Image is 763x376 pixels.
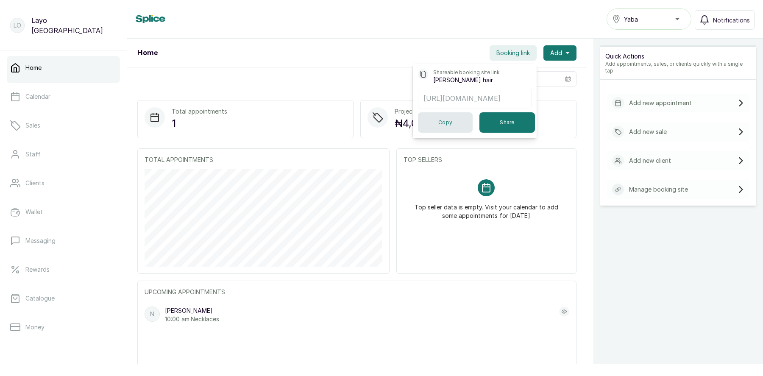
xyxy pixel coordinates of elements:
[14,21,21,30] p: LO
[25,121,40,130] p: Sales
[25,208,43,216] p: Wallet
[423,93,526,103] p: [URL][DOMAIN_NAME]
[433,76,493,84] p: [PERSON_NAME] hair
[25,64,42,72] p: Home
[7,171,120,195] a: Clients
[7,85,120,109] a: Calendar
[624,15,638,24] span: Yaba
[25,323,45,331] p: Money
[25,294,55,303] p: Catalogue
[629,99,692,107] p: Add new appointment
[433,69,500,76] p: Shareable booking site link
[695,10,755,30] button: Notifications
[145,156,382,164] p: TOTAL APPOINTMENTS
[7,56,120,80] a: Home
[414,196,559,220] p: Top seller data is empty. Visit your calendar to add some appointments for [DATE]
[713,16,750,25] span: Notifications
[7,229,120,253] a: Messaging
[137,48,158,58] h1: Home
[607,8,691,30] button: Yaba
[172,116,227,131] p: 1
[395,116,445,131] p: ₦4,000.00
[479,112,535,133] button: Share
[25,237,56,245] p: Messaging
[25,179,45,187] p: Clients
[629,156,671,165] p: Add new client
[629,128,667,136] p: Add new sale
[550,49,562,57] span: Add
[165,315,219,323] p: 10:00 am · Necklaces
[165,306,219,315] p: [PERSON_NAME]
[7,258,120,281] a: Rewards
[605,52,751,61] p: Quick Actions
[150,310,154,318] p: N
[31,15,117,36] p: Layo [GEOGRAPHIC_DATA]
[25,92,50,101] p: Calendar
[7,344,120,368] a: Reports
[7,287,120,310] a: Catalogue
[395,107,445,116] p: Projected sales
[496,49,530,57] span: Booking link
[7,200,120,224] a: Wallet
[7,114,120,137] a: Sales
[172,107,227,116] p: Total appointments
[629,185,688,194] p: Manage booking site
[25,265,50,274] p: Rewards
[418,112,473,133] button: Copy
[565,76,571,82] svg: calendar
[7,142,120,166] a: Staff
[25,150,41,159] p: Staff
[7,315,120,339] a: Money
[404,156,569,164] p: TOP SELLERS
[543,45,576,61] button: Add
[145,288,569,296] p: UPCOMING APPOINTMENTS
[413,64,537,138] div: Booking link
[490,45,537,61] button: Booking link
[605,61,751,74] p: Add appointments, sales, or clients quickly with a single tap.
